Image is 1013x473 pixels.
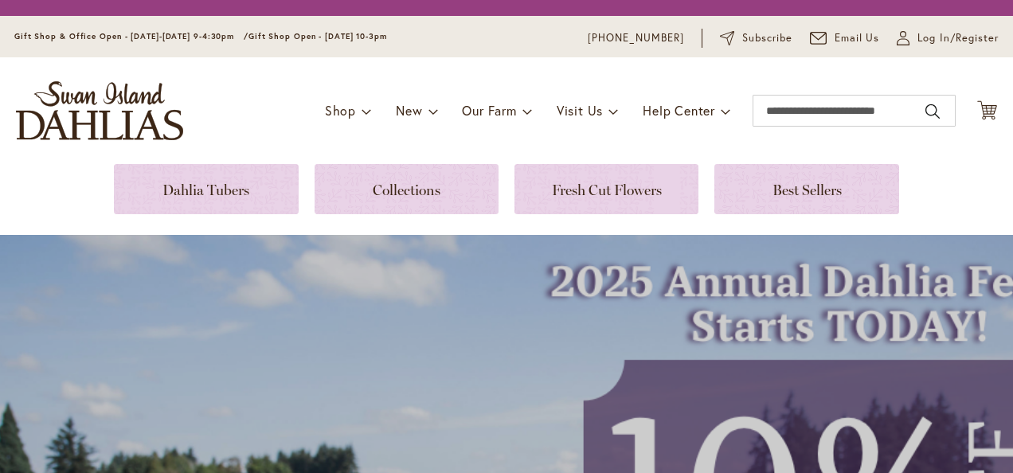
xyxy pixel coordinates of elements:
[720,30,792,46] a: Subscribe
[897,30,999,46] a: Log In/Register
[810,30,880,46] a: Email Us
[396,102,422,119] span: New
[14,31,248,41] span: Gift Shop & Office Open - [DATE]-[DATE] 9-4:30pm /
[16,81,183,140] a: store logo
[325,102,356,119] span: Shop
[557,102,603,119] span: Visit Us
[835,30,880,46] span: Email Us
[588,30,684,46] a: [PHONE_NUMBER]
[742,30,792,46] span: Subscribe
[925,99,940,124] button: Search
[643,102,715,119] span: Help Center
[248,31,387,41] span: Gift Shop Open - [DATE] 10-3pm
[462,102,516,119] span: Our Farm
[917,30,999,46] span: Log In/Register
